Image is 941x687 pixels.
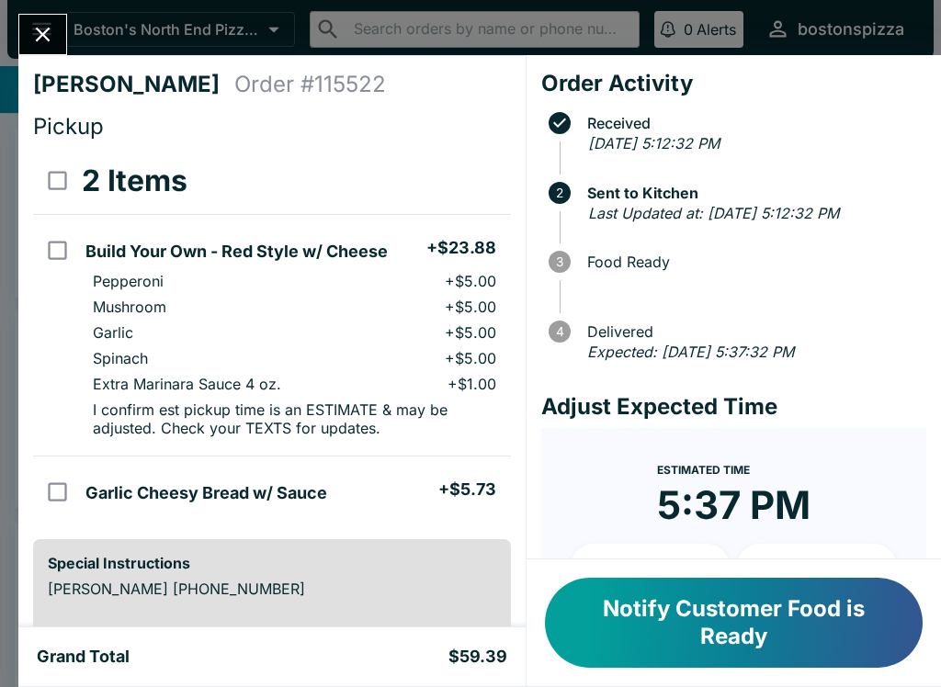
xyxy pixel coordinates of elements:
[578,323,926,340] span: Delivered
[556,254,563,269] text: 3
[37,646,130,668] h5: Grand Total
[19,15,66,54] button: Close
[48,580,496,598] p: [PERSON_NAME] [PHONE_NUMBER]
[48,554,496,572] h6: Special Instructions
[93,323,133,342] p: Garlic
[578,115,926,131] span: Received
[93,349,148,367] p: Spinach
[737,544,897,590] button: + 20
[234,71,386,98] h4: Order # 115522
[85,241,388,263] h5: Build Your Own - Red Style w/ Cheese
[438,479,496,501] h5: + $5.73
[82,163,187,199] h3: 2 Items
[33,113,104,140] span: Pickup
[445,298,496,316] p: + $5.00
[93,375,281,393] p: Extra Marinara Sauce 4 oz.
[445,323,496,342] p: + $5.00
[578,253,926,270] span: Food Ready
[657,463,750,477] span: Estimated Time
[33,71,234,98] h4: [PERSON_NAME]
[571,544,731,590] button: + 10
[555,324,563,339] text: 4
[85,482,327,504] h5: Garlic Cheesy Bread w/ Sauce
[448,375,496,393] p: + $1.00
[448,646,507,668] h5: $59.39
[545,578,923,668] button: Notify Customer Food is Ready
[588,204,839,222] em: Last Updated at: [DATE] 5:12:32 PM
[426,237,496,259] h5: + $23.88
[93,400,495,437] p: I confirm est pickup time is an ESTIMATE & may be adjusted. Check your TEXTS for updates.
[93,272,164,290] p: Pepperoni
[541,393,926,421] h4: Adjust Expected Time
[93,298,166,316] p: Mushroom
[541,70,926,97] h4: Order Activity
[445,349,496,367] p: + $5.00
[445,272,496,290] p: + $5.00
[33,148,511,524] table: orders table
[588,134,720,152] em: [DATE] 5:12:32 PM
[556,186,563,200] text: 2
[578,185,926,201] span: Sent to Kitchen
[587,343,794,361] em: Expected: [DATE] 5:37:32 PM
[657,481,811,529] time: 5:37 PM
